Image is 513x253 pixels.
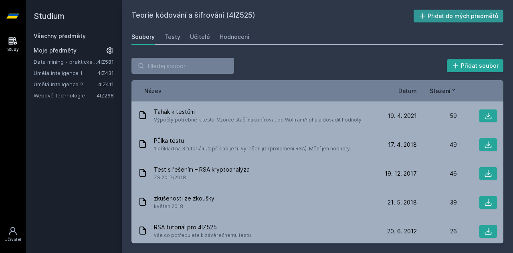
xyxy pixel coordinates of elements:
a: Umělá inteligence 1 [34,69,97,77]
a: Učitelé [190,29,210,45]
span: Test s řešením – RSA kryptoanalýza [154,166,250,174]
button: Stažení [430,87,457,95]
a: Hodnocení [220,29,249,45]
div: 26 [417,227,457,235]
span: 19. 12. 2017 [385,170,417,178]
div: 39 [417,198,457,206]
div: 49 [417,141,457,149]
a: 4IZ268 [97,92,114,99]
span: ZS 2017/2018 [154,174,250,182]
a: Soubory [131,29,155,45]
a: Uživatel [2,222,24,247]
button: Přidat soubor [447,59,504,72]
div: Učitelé [190,33,210,41]
span: Tahák k testům [154,108,362,116]
div: Testy [164,33,180,41]
a: Webové technologie [34,91,97,99]
span: 17. 4. 2018 [388,141,417,149]
span: Půlka testu [154,137,351,145]
a: Study [2,32,24,57]
a: Testy [164,29,180,45]
span: Stažení [430,87,450,95]
span: 21. 5. 2018 [388,198,417,206]
div: 46 [417,170,457,178]
div: 59 [417,112,457,120]
div: Soubory [131,33,155,41]
a: Umělá inteligence 2 [34,80,98,88]
button: Přidat do mých předmětů [414,10,504,22]
div: Hodnocení [220,33,249,41]
span: květen 2018 [154,202,214,210]
span: RSA tutoriál pro 4IZ525 [154,223,251,231]
span: 20. 6. 2012 [387,227,417,235]
a: 4IZ431 [97,70,114,76]
a: 4IZ411 [98,81,114,87]
span: vše co potřebujete k závěrečnému testu [154,231,251,239]
a: 4IZ581 [97,59,114,65]
span: Výpočty potřebné k testu. Vzorce stačí nakopírovat do WolframAlpha a dosadit hodnoty [154,116,362,124]
div: Study [7,47,19,53]
a: Všechny předměty [34,32,86,39]
h2: Teorie kódování a šifrování (4IZ525) [131,10,414,22]
span: Moje předměty [34,47,77,55]
div: Uživatel [4,237,21,243]
span: 1.příklad na 3.tutoriálu, 2.příklad je tu vyřešen již (prolomení RSA). Mění jen hodnoty. [154,145,351,153]
button: Název [144,87,162,95]
button: Datum [398,87,417,95]
span: 19. 4. 2021 [388,112,417,120]
span: zkušenosti ze zkoušky [154,194,214,202]
input: Hledej soubor [131,58,234,74]
a: Data mining - praktické aplikace [34,58,97,66]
